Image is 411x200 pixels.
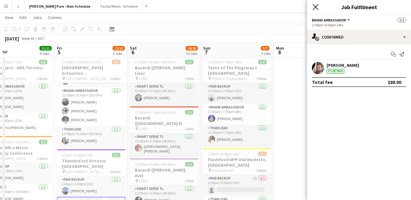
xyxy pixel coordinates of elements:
[130,45,137,51] span: Sat
[307,30,411,44] div: Confirmed
[46,13,64,21] a: Comms
[186,51,198,56] div: 10 Jobs
[130,115,198,126] h3: Bacardi ([GEOGRAPHIC_DATA] E)
[13,0,24,12] button: x
[203,65,272,76] h3: Taste of The Kingsway x [GEOGRAPHIC_DATA]
[398,18,406,22] span: 3/3
[135,60,176,64] span: 11:00am-3:30pm (4h30m)
[113,46,125,51] span: 12/13
[5,15,13,20] span: View
[57,87,125,126] app-card-role: Brand Ambassador3/312:00pm-5:30pm (5h30m)[PERSON_NAME][PERSON_NAME][PERSON_NAME]
[110,76,120,81] span: 3 Roles
[212,76,247,81] span: Taste Of The Kingsway
[130,56,198,104] app-job-card: 11:00am-3:30pm (4h30m)1/1Bacardi ([PERSON_NAME] Line) LCBO1 RoleSmart Serve TL1/111:00am-3:30pm (...
[256,168,267,173] span: 2 Roles
[113,51,124,56] div: 5 Jobs
[203,104,272,125] app-card-role: Brand Ambassador1/111:00am-7:00pm (8h)[PERSON_NAME]
[130,65,198,76] h3: Bacardi ([PERSON_NAME] Line)
[129,49,137,56] span: 6
[135,162,176,167] span: 11:00am-3:30pm (4h30m)
[17,13,29,21] a: Edit
[37,156,47,161] span: 2 Roles
[202,49,210,56] span: 7
[208,60,242,64] span: 11:00am-7:00pm (8h)
[203,45,210,51] span: Sun
[185,126,194,131] span: 1 Role
[186,46,198,51] span: 24/26
[33,15,42,20] span: Jobs
[5,36,19,42] div: [DATE]
[62,153,93,157] span: 2:00pm-6:00pm (4h)
[20,15,27,20] span: Edit
[38,36,44,41] div: EDT
[66,169,99,174] span: [GEOGRAPHIC_DATA]
[203,83,272,104] app-card-role: Paid Backup1/111:00am-2:00pm (3h)[PERSON_NAME]
[20,36,35,41] span: Week 36
[57,65,125,76] h3: [GEOGRAPHIC_DATA] Activation [GEOGRAPHIC_DATA]
[39,60,47,64] span: 3/3
[203,175,272,196] app-card-role: Paid Backup1I0/12:00pm-5:00pm (3h)
[312,79,333,85] div: Total fee
[57,126,125,147] app-card-role: Team Lead1/112:00pm-5:30pm (5h30m)[PERSON_NAME]
[130,167,198,178] h3: Bacardi ([PERSON_NAME] Ave)
[48,15,62,20] span: Comms
[307,3,411,11] h3: Job Fulfilment
[185,110,194,115] span: 1/1
[39,46,52,51] span: 11/11
[185,179,194,183] span: 1 Role
[112,60,120,64] span: 4/5
[57,176,125,197] app-card-role: Paid Backup1/12:00pm-5:00pm (3h)[PERSON_NAME]
[40,51,51,56] div: 4 Jobs
[203,56,272,145] app-job-card: 11:00am-7:00pm (8h)3/3Taste of The Kingsway x [GEOGRAPHIC_DATA] Taste Of The Kingsway3 RolesPaid ...
[57,45,62,51] span: Fri
[96,0,143,12] button: Factor Meals - Schedule
[258,60,267,64] span: 3/3
[258,152,267,156] span: 1/2
[135,110,176,115] span: 11:00am-3:30pm (4h30m)
[388,79,401,85] div: $88.00
[110,169,120,174] span: 3 Roles
[275,49,284,56] span: 8
[276,45,284,51] span: Mon
[203,125,272,145] app-card-role: Team Lead1/111:00am-7:00pm (8h)[PERSON_NAME]
[261,51,271,56] div: 3 Jobs
[139,76,148,81] span: LCBO
[66,76,110,81] span: [GEOGRAPHIC_DATA], [GEOGRAPHIC_DATA]
[312,18,351,22] button: Brand Ambassador
[57,56,125,147] app-job-card: 12:00pm-5:30pm (5h30m)4/5[GEOGRAPHIC_DATA] Activation [GEOGRAPHIC_DATA] [GEOGRAPHIC_DATA], [GEOGR...
[256,76,267,81] span: 3 Roles
[30,13,44,21] a: Jobs
[203,157,272,168] h3: Flashfood APP USA Modesto, [GEOGRAPHIC_DATA]
[39,140,47,144] span: 2/2
[327,69,344,74] div: To be paid
[312,23,406,27] div: 2:00pm-6:00pm (4h)
[139,126,148,131] span: LCBO
[112,153,120,157] span: 3/3
[130,83,198,104] app-card-role: Smart Serve TL1/111:00am-3:30pm (4h30m)[PERSON_NAME]
[185,76,194,81] span: 1 Role
[57,158,125,169] h3: ThunderFest Victoria, [GEOGRAPHIC_DATA]
[261,46,269,51] span: 5/7
[185,60,194,64] span: 1/1
[208,152,239,156] span: 2:00pm-6:00pm (4h)
[24,0,96,12] button: [PERSON_NAME] Pure - Main Schedule
[56,49,62,56] span: 5
[327,62,359,68] div: [PERSON_NAME]
[130,133,198,156] app-card-role: Smart Serve TL1/111:00am-3:30pm (4h30m)[DEMOGRAPHIC_DATA][PERSON_NAME]
[185,162,194,167] span: 1/1
[212,168,234,173] span: Save Mart #95
[139,179,148,183] span: LCBO
[130,106,198,156] app-job-card: 11:00am-3:30pm (4h30m)1/1Bacardi ([GEOGRAPHIC_DATA] E) LCBO1 RoleSmart Serve TL1/111:00am-3:30pm ...
[312,18,346,22] span: Brand Ambassador
[2,13,16,21] a: View
[37,76,47,81] span: 2 Roles
[62,60,102,64] span: 12:00pm-5:30pm (5h30m)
